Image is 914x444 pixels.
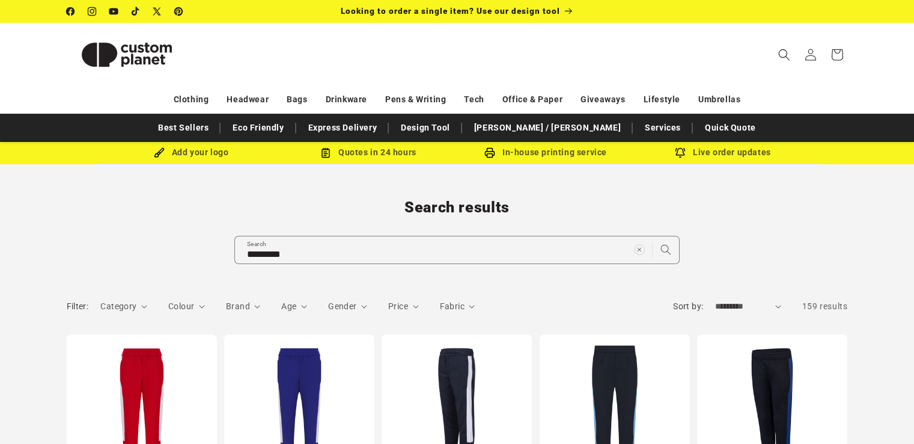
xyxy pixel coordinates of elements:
div: In-house printing service [457,145,635,160]
span: Age [281,301,296,311]
a: Office & Paper [502,89,562,110]
span: Gender [328,301,356,311]
span: Category [100,301,136,311]
h1: Search results [67,198,848,217]
div: Add your logo [103,145,280,160]
a: Umbrellas [698,89,740,110]
img: In-house printing [484,147,495,158]
span: Price [388,301,408,311]
a: Pens & Writing [385,89,446,110]
img: Order updates [675,147,686,158]
span: Brand [226,301,250,311]
summary: Price [388,300,419,313]
a: Tech [464,89,484,110]
span: Fabric [440,301,465,311]
summary: Colour (0 selected) [168,300,205,313]
h2: Filter: [67,300,89,313]
span: Colour [168,301,194,311]
div: Quotes in 24 hours [280,145,457,160]
summary: Gender (0 selected) [328,300,367,313]
div: Live order updates [635,145,812,160]
a: Best Sellers [152,117,215,138]
a: Services [639,117,687,138]
label: Sort by: [673,301,703,311]
a: Bags [287,89,307,110]
a: Express Delivery [302,117,383,138]
iframe: Chat Widget [713,314,914,444]
a: Headwear [227,89,269,110]
span: 159 results [802,301,848,311]
summary: Brand (0 selected) [226,300,261,313]
a: [PERSON_NAME] / [PERSON_NAME] [468,117,627,138]
a: Lifestyle [644,89,680,110]
summary: Fabric (0 selected) [440,300,475,313]
img: Brush Icon [154,147,165,158]
img: Order Updates Icon [320,147,331,158]
a: Clothing [174,89,209,110]
summary: Age (0 selected) [281,300,307,313]
summary: Category (0 selected) [100,300,147,313]
button: Clear search term [626,236,653,263]
a: Eco Friendly [227,117,290,138]
a: Custom Planet [62,23,191,86]
a: Giveaways [580,89,625,110]
span: Looking to order a single item? Use our design tool [341,6,560,16]
a: Quick Quote [699,117,762,138]
summary: Search [771,42,797,68]
img: Custom Planet [67,28,187,82]
button: Search [653,236,679,263]
a: Design Tool [395,117,456,138]
a: Drinkware [326,89,367,110]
